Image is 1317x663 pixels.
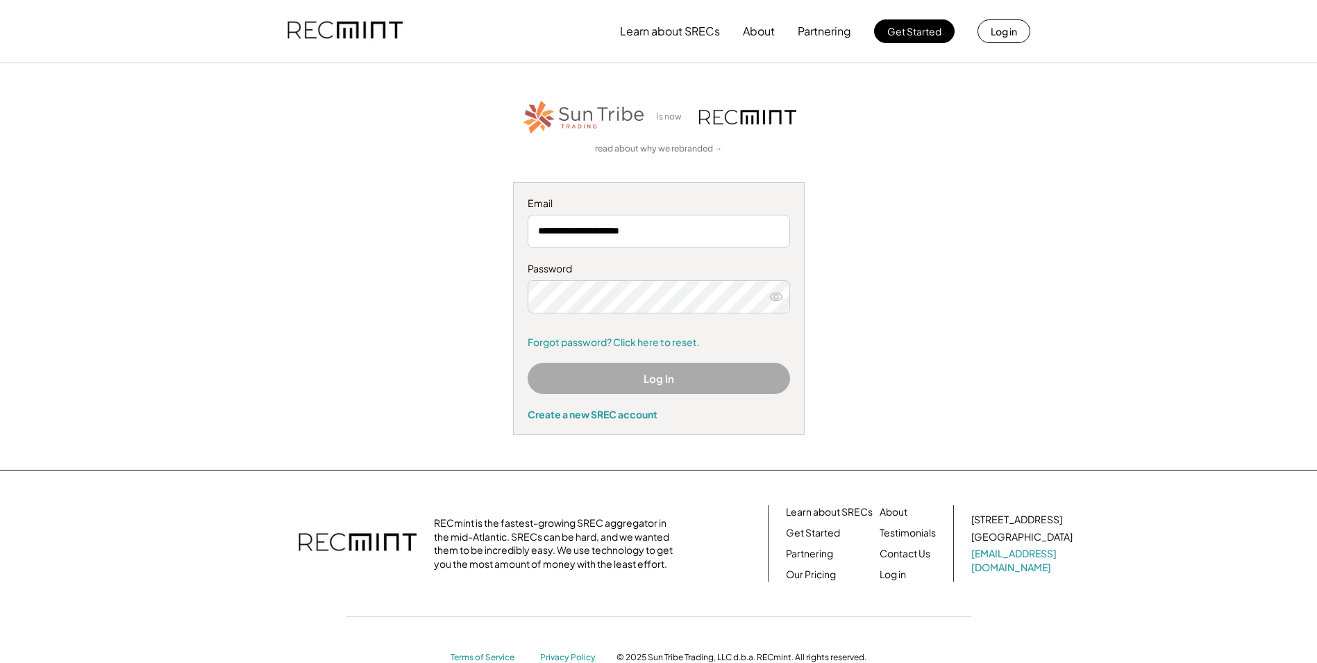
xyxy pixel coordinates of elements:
[595,143,723,155] a: read about why we rebranded →
[287,8,403,55] img: recmint-logotype%403x.png
[528,262,790,276] div: Password
[798,17,851,45] button: Partnering
[786,526,840,540] a: Get Started
[521,98,646,136] img: STT_Horizontal_Logo%2B-%2BColor.png
[616,652,866,663] div: © 2025 Sun Tribe Trading, LLC d.b.a. RECmint. All rights reserved.
[786,547,833,561] a: Partnering
[880,547,930,561] a: Contact Us
[299,519,417,568] img: recmint-logotype%403x.png
[434,516,680,571] div: RECmint is the fastest-growing SREC aggregator in the mid-Atlantic. SRECs can be hard, and we wan...
[528,363,790,394] button: Log In
[528,197,790,211] div: Email
[874,19,955,43] button: Get Started
[971,530,1073,544] div: [GEOGRAPHIC_DATA]
[880,526,936,540] a: Testimonials
[620,17,720,45] button: Learn about SRECs
[528,408,790,420] div: Create a new SREC account
[699,110,796,124] img: recmint-logotype%403x.png
[653,111,692,123] div: is now
[786,505,873,519] a: Learn about SRECs
[528,336,790,350] a: Forgot password? Click here to reset.
[971,547,1075,574] a: [EMAIL_ADDRESS][DOMAIN_NAME]
[786,568,836,582] a: Our Pricing
[880,505,907,519] a: About
[971,513,1062,527] div: [STREET_ADDRESS]
[743,17,775,45] button: About
[880,568,906,582] a: Log in
[978,19,1030,43] button: Log in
